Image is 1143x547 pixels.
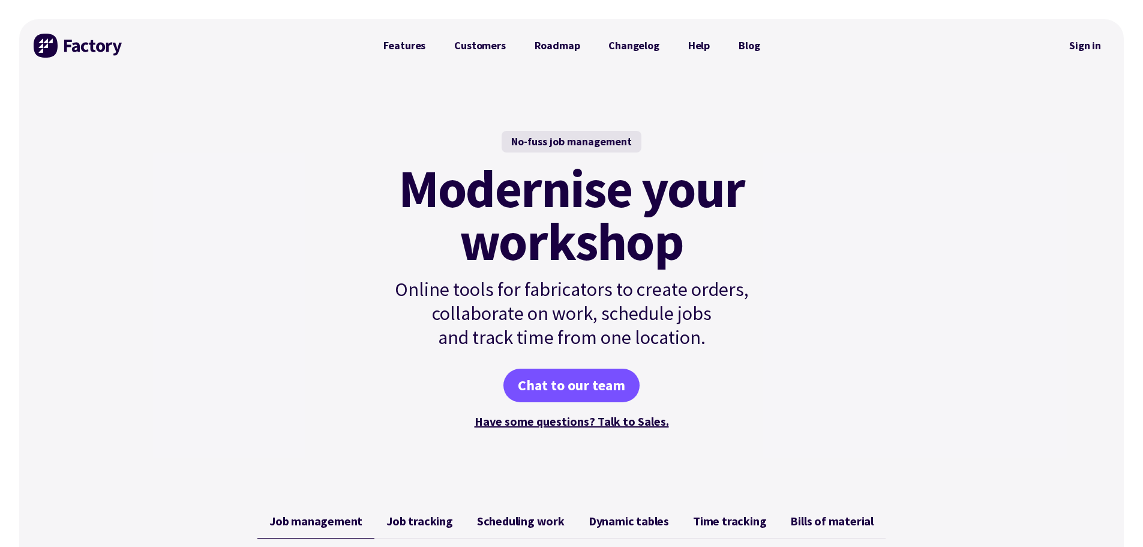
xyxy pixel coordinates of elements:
p: Online tools for fabricators to create orders, collaborate on work, schedule jobs and track time ... [369,277,775,349]
span: Dynamic tables [589,514,669,528]
a: Features [369,34,440,58]
span: Job tracking [386,514,453,528]
a: Chat to our team [503,369,640,402]
div: No-fuss job management [502,131,641,153]
a: Customers [440,34,520,58]
a: Roadmap [520,34,595,58]
a: Blog [724,34,774,58]
span: Bills of material [790,514,874,528]
img: Factory [34,34,124,58]
a: Sign in [1061,32,1109,59]
span: Job management [269,514,362,528]
a: Changelog [594,34,673,58]
a: Help [674,34,724,58]
a: Have some questions? Talk to Sales. [475,414,669,429]
span: Time tracking [693,514,766,528]
mark: Modernise your workshop [398,162,745,268]
nav: Primary Navigation [369,34,775,58]
span: Scheduling work [477,514,565,528]
nav: Secondary Navigation [1061,32,1109,59]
